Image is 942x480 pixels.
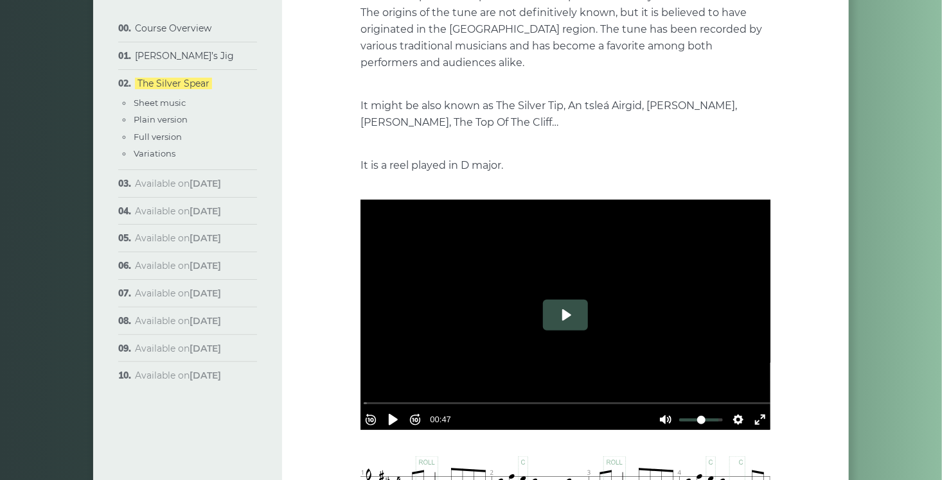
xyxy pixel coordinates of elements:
[135,178,221,189] span: Available on
[190,287,221,299] strong: [DATE]
[135,287,221,299] span: Available on
[190,178,221,189] strong: [DATE]
[135,260,221,271] span: Available on
[190,370,221,381] strong: [DATE]
[190,232,221,244] strong: [DATE]
[135,205,221,217] span: Available on
[190,343,221,354] strong: [DATE]
[190,315,221,327] strong: [DATE]
[135,232,221,244] span: Available on
[135,343,221,354] span: Available on
[360,98,770,131] p: It might be also known as The Silver Tip, An tsleá Airgid, [PERSON_NAME], [PERSON_NAME], The Top ...
[190,205,221,217] strong: [DATE]
[134,114,188,124] a: Plain version
[134,98,186,108] a: Sheet music
[134,132,182,142] a: Full version
[135,22,211,34] a: Course Overview
[135,370,221,381] span: Available on
[135,78,212,89] a: The Silver Spear
[135,50,234,62] a: [PERSON_NAME]’s Jig
[190,260,221,271] strong: [DATE]
[134,148,175,159] a: Variations
[360,157,770,174] p: It is a reel played in D major.
[135,315,221,327] span: Available on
